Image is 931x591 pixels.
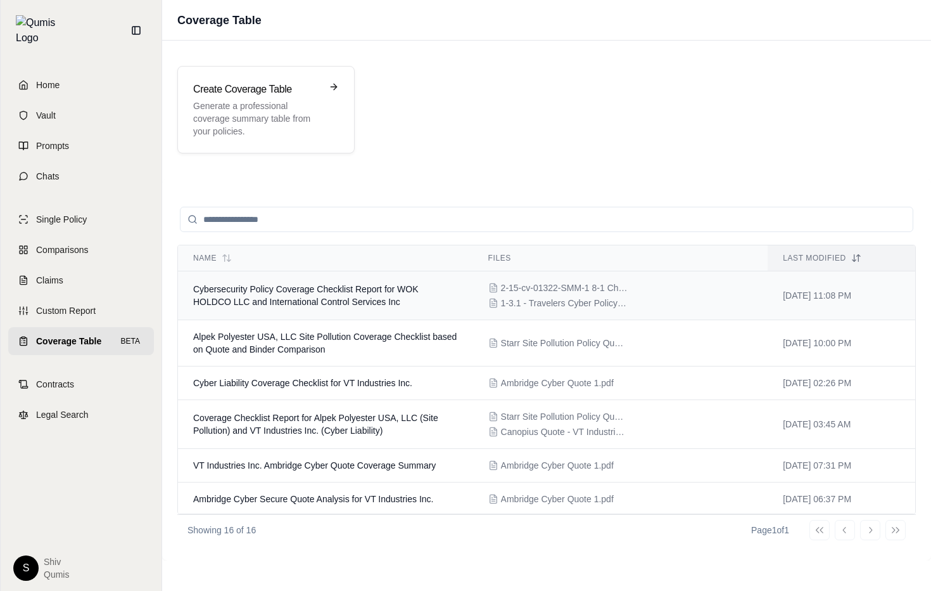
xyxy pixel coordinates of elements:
span: Canopius Quote - VT Industries 1.pdf [501,425,628,438]
span: BETA [117,335,144,347]
div: Name [193,253,458,263]
span: Cyber Liability Coverage Checklist for VT Industries Inc. [193,378,412,388]
td: [DATE] 11:08 PM [768,271,915,320]
span: Coverage Table [36,335,101,347]
div: Last modified [783,253,900,263]
span: Comparisons [36,244,88,256]
span: Cybersecurity Policy Coverage Checklist Report for WOK HOLDCO LLC and International Control Servi... [193,284,419,307]
a: Custom Report [8,297,154,325]
span: Single Policy [36,213,87,226]
span: Prompts [36,140,69,152]
a: Legal Search [8,401,154,429]
a: Prompts [8,132,154,160]
p: Generate a professional coverage summary table from your policies. [193,100,321,138]
div: S [13,555,39,581]
a: Vault [8,101,154,129]
span: Shiv [44,555,69,568]
span: Ambridge Cyber Quote 1.pdf [501,459,614,472]
button: Collapse sidebar [126,20,146,41]
a: Contracts [8,370,154,398]
h3: Create Coverage Table [193,82,321,97]
span: Ambridge Cyber Quote 1.pdf [501,377,614,389]
span: VT Industries Inc. Ambridge Cyber Quote Coverage Summary [193,460,436,471]
span: 2-15-cv-01322-SMM-1 8-1 Chubb Cyber2.pdf [501,282,628,294]
span: Vault [36,109,56,122]
span: Claims [36,274,63,287]
span: Home [36,79,60,91]
td: [DATE] 03:45 AM [768,400,915,449]
a: Coverage TableBETA [8,327,154,355]
span: Starr Site Pollution Policy Quote vs. Binder Comparison (V1).pdf [501,337,628,349]
img: Qumis Logo [16,15,63,46]
span: Custom Report [36,304,96,317]
th: Files [473,245,768,271]
td: [DATE] 10:00 PM [768,320,915,367]
span: Legal Search [36,408,89,421]
div: Page 1 of 1 [751,524,789,536]
span: Coverage Checklist Report for Alpek Polyester USA, LLC (Site Pollution) and VT Industries Inc. (C... [193,413,438,436]
span: Starr Site Pollution Policy Quote vs. Binder Comparison (V1).pdf [501,410,628,423]
td: [DATE] 02:26 PM [768,367,915,400]
h1: Coverage Table [177,11,262,29]
a: Claims [8,266,154,294]
span: Contracts [36,378,74,391]
td: [DATE] 07:31 PM [768,449,915,483]
a: Chats [8,162,154,190]
span: Qumis [44,568,69,581]
span: Ambridge Cyber Quote 1.pdf [501,493,614,505]
span: 1-3.1 - Travelers Cyber Policy40.pdf [501,297,628,309]
a: Single Policy [8,205,154,233]
p: Showing 16 of 16 [187,524,256,536]
td: [DATE] 06:37 PM [768,483,915,516]
span: Alpek Polyester USA, LLC Site Pollution Coverage Checklist based on Quote and Binder Comparison [193,332,457,354]
span: Chats [36,170,60,183]
a: Home [8,71,154,99]
span: Ambridge Cyber Secure Quote Analysis for VT Industries Inc. [193,494,433,504]
a: Comparisons [8,236,154,264]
